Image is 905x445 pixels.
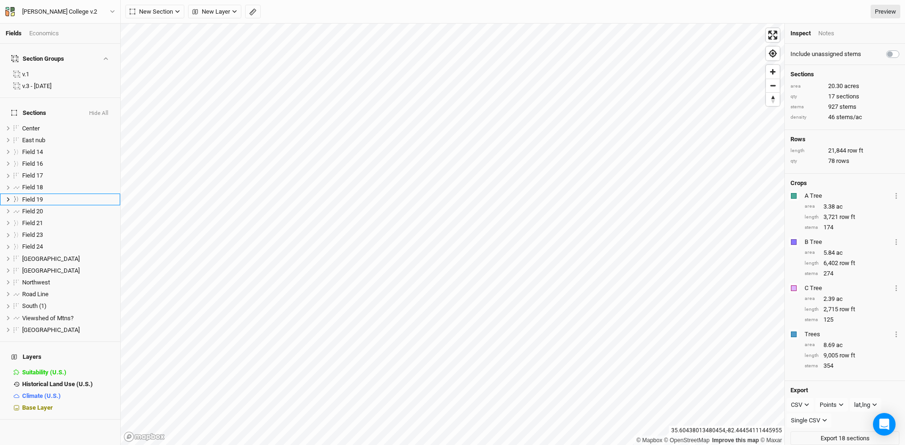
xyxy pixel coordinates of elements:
span: Field 23 [22,231,43,238]
div: 20.30 [790,82,899,90]
div: Suitability (U.S.) [22,369,115,376]
div: stems [805,224,819,231]
span: row ft [839,213,855,221]
button: lat,lng [850,398,881,412]
div: stems [805,270,819,277]
div: 35.60438013480454 , -82.44454111445955 [669,426,784,436]
div: South (1) [22,302,115,310]
button: Reset bearing to north [766,92,780,106]
div: CSV [791,400,802,410]
div: length [805,214,819,221]
div: Trees [805,330,891,339]
div: length [805,306,819,313]
button: Hide All [89,110,109,117]
span: Field 17 [22,172,43,179]
span: Sections [11,109,46,117]
div: C Tree [805,284,891,292]
span: Northwest [22,279,50,286]
div: Inspect [790,29,811,38]
button: New Section [125,5,184,19]
div: Field 21 [22,219,115,227]
span: New Section [130,7,173,16]
div: Economics [29,29,59,38]
button: Points [815,398,848,412]
span: ac [836,295,843,303]
div: Road Line [22,291,115,298]
div: 5.84 [805,249,899,257]
button: Crop Usage [893,283,899,293]
div: Base Layer [22,404,115,412]
span: ac [836,249,843,257]
span: [GEOGRAPHIC_DATA] [22,255,80,262]
button: Zoom out [766,79,780,92]
div: Notes [818,29,834,38]
div: 3.38 [805,202,899,211]
span: East nub [22,137,45,144]
button: Enter fullscreen [766,28,780,42]
div: qty [790,158,823,165]
div: Center [22,125,115,132]
span: row ft [839,259,855,267]
a: OpenStreetMap [664,437,710,444]
span: acres [844,82,859,90]
div: v.3 - 9.10.25 [22,82,115,90]
div: Field 19 [22,196,115,203]
div: stems [790,104,823,111]
span: Reset bearing to north [766,93,780,106]
h4: Sections [790,71,899,78]
span: rows [836,157,849,165]
div: length [805,352,819,359]
span: [GEOGRAPHIC_DATA] [22,326,80,333]
div: 78 [790,157,899,165]
span: row ft [839,305,855,314]
div: 2.39 [805,295,899,303]
span: stems [839,103,856,111]
button: CSV [787,398,814,412]
div: 3,721 [805,213,899,221]
button: New Layer [188,5,241,19]
button: Shortcut: M [245,5,261,19]
span: Field 18 [22,184,43,191]
div: [PERSON_NAME] College v.2 [22,7,97,16]
div: 6,402 [805,259,899,267]
span: sections [836,92,859,101]
div: Historical Land Use (U.S.) [22,380,115,388]
div: stems [805,363,819,370]
span: stems/ac [836,113,862,121]
a: Fields [6,30,22,37]
button: Zoom in [766,65,780,79]
div: Section Groups [11,55,64,63]
div: North East [22,267,115,275]
div: stems [805,316,819,324]
span: Field 19 [22,196,43,203]
span: Field 14 [22,148,43,155]
canvas: Map [121,24,784,445]
span: ac [836,341,843,349]
div: Northwest [22,279,115,286]
div: Single CSV [791,416,820,425]
div: qty [790,93,823,100]
div: area [805,341,819,348]
div: A Tree [805,192,891,200]
h4: Layers [6,348,115,366]
div: 21,844 [790,146,899,155]
span: Field 16 [22,160,43,167]
button: [PERSON_NAME] College v.2 [5,7,115,17]
a: Improve this map [712,437,759,444]
span: South (1) [22,302,47,309]
span: Center [22,125,40,132]
div: area [805,203,819,210]
div: 17 [790,92,899,101]
div: 354 [805,362,899,370]
div: Field 17 [22,172,115,179]
div: Field 18 [22,184,115,191]
span: Base Layer [22,404,53,411]
a: Maxar [760,437,782,444]
div: 9,005 [805,351,899,360]
span: ac [836,202,843,211]
a: Mapbox [636,437,662,444]
span: Viewshed of Mtns? [22,315,74,322]
div: 125 [805,316,899,324]
span: Find my location [766,47,780,60]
